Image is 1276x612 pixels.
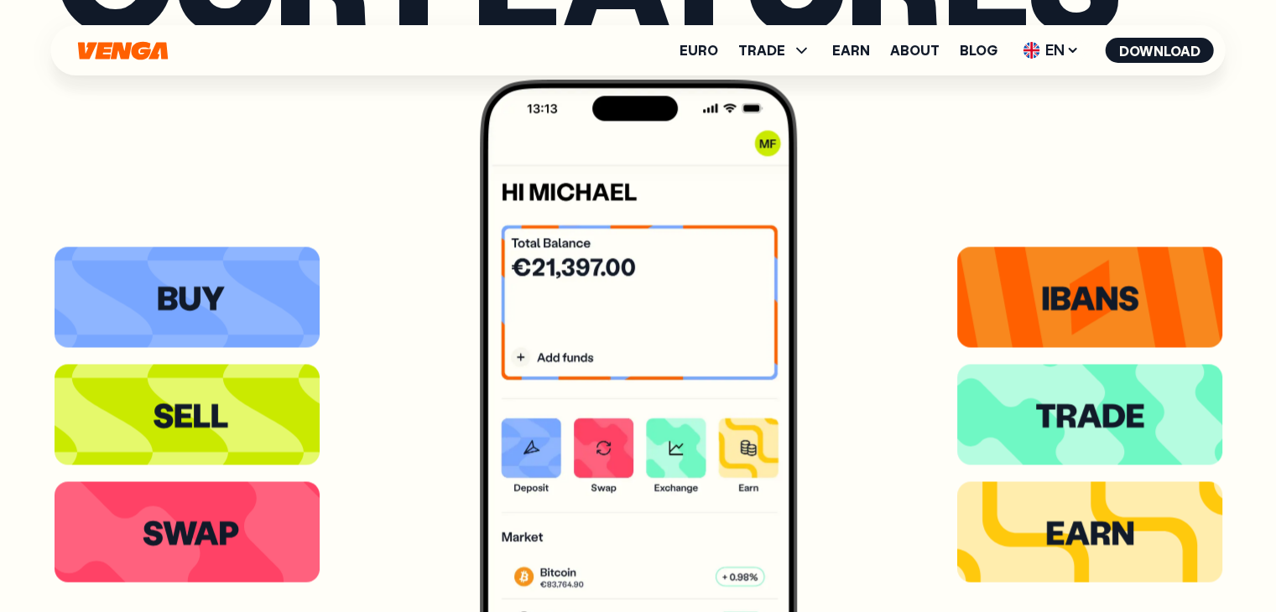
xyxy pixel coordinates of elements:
button: Download [1106,38,1214,63]
span: TRADE [738,40,812,60]
a: Blog [960,44,997,57]
span: EN [1018,37,1086,64]
a: About [890,44,940,57]
span: TRADE [738,44,785,57]
a: Earn [832,44,870,57]
svg: Home [76,41,170,60]
a: Euro [680,44,718,57]
img: flag-uk [1023,42,1040,59]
